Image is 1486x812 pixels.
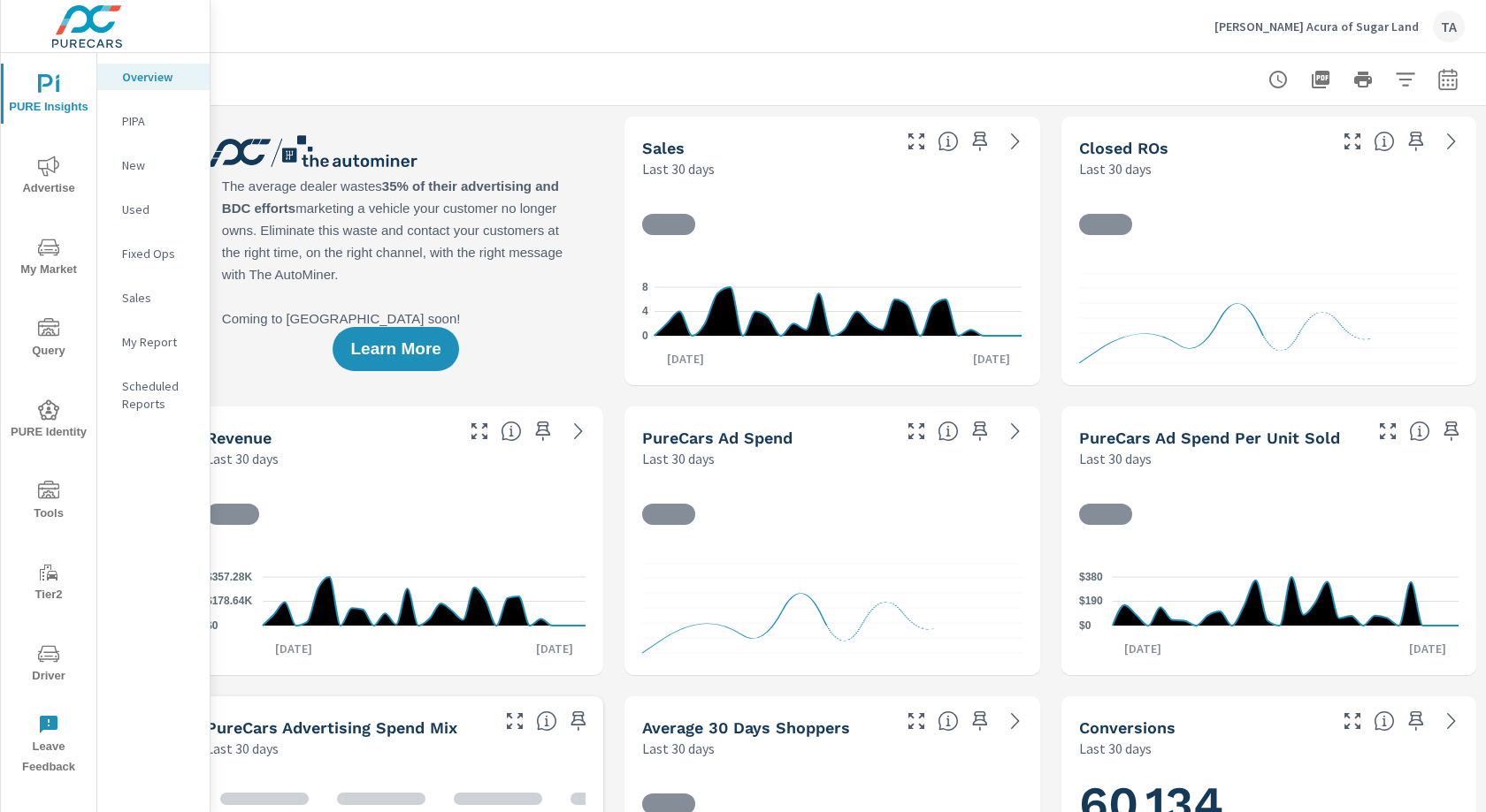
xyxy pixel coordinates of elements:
h5: Revenue [206,429,272,447]
p: Last 30 days [642,448,715,469]
p: New [122,156,195,174]
text: $0 [1079,619,1092,632]
span: PURE Insights [6,74,91,118]
button: "Export Report to PDF" [1303,62,1338,97]
span: A rolling 30 day total of daily Shoppers on the dealership website, averaged over the selected da... [938,710,959,732]
span: PURE Identity [6,399,91,443]
span: Save this to your personalized report [966,127,994,156]
p: Fixed Ops [122,245,195,262]
button: Select Date Range [1430,62,1466,97]
span: Save this to your personalized report [1402,707,1430,735]
p: [PERSON_NAME] Acura of Sugar Land [1214,19,1419,34]
button: Make Fullscreen [1338,127,1367,156]
div: Overview [97,64,210,90]
h5: PureCars Ad Spend [642,429,793,447]
p: [DATE] [524,640,586,657]
button: Make Fullscreen [465,417,494,445]
span: Advertise [6,156,91,199]
h5: Closed ROs [1079,139,1168,157]
p: Last 30 days [1079,158,1152,179]
span: This table looks at how you compare to the amount of budget you spend per channel as opposed to y... [536,710,557,732]
span: Save this to your personalized report [1437,417,1466,445]
a: See more details in report [1001,707,1030,735]
span: Number of vehicles sold by the dealership over the selected date range. [Source: This data is sou... [938,131,959,152]
text: $0 [206,619,218,632]
div: Fixed Ops [97,240,210,267]
button: Print Report [1345,62,1381,97]
span: Leave Feedback [6,714,91,778]
span: Tier2 [6,562,91,605]
h5: Average 30 Days Shoppers [642,718,850,737]
a: See more details in report [1001,417,1030,445]
a: See more details in report [1437,707,1466,735]
p: Scheduled Reports [122,377,195,413]
p: Last 30 days [206,448,279,469]
span: Save this to your personalized report [966,707,994,735]
div: Sales [97,285,210,311]
p: [DATE] [1112,640,1174,657]
span: Total sales revenue over the selected date range. [Source: This data is sourced from the dealer’s... [501,421,522,442]
p: Last 30 days [642,158,715,179]
div: PIPA [97,108,210,134]
span: My Market [6,237,91,280]
span: Save this to your personalized report [966,417,994,445]
div: New [97,152,210,178]
span: Average cost of advertising per each vehicle sold at the dealer over the selected date range. The... [1409,421,1430,442]
h5: Conversions [1079,718,1176,737]
button: Learn More [333,327,458,371]
a: See more details in report [564,417,593,445]
span: Tools [6,481,91,524]
text: $380 [1079,571,1103,583]
span: Learn More [350,341,440,357]
button: Make Fullscreen [501,707,529,735]
h5: PureCars Advertising Spend Mix [206,718,457,737]
text: 0 [642,330,648,342]
h5: PureCars Ad Spend Per Unit Sold [1079,429,1340,447]
button: Make Fullscreen [902,127,931,156]
p: Last 30 days [1079,738,1152,759]
h5: Sales [642,139,685,157]
button: Make Fullscreen [902,417,931,445]
span: Save this to your personalized report [564,707,593,735]
button: Apply Filters [1388,62,1423,97]
p: My Report [122,333,195,351]
text: $178.64K [206,596,252,608]
a: See more details in report [1437,127,1466,156]
span: Total cost of media for all PureCars channels for the selected dealership group over the selected... [938,421,959,442]
p: [DATE] [961,350,1023,368]
p: Last 30 days [642,738,715,759]
button: Make Fullscreen [1374,417,1402,445]
p: Sales [122,289,195,307]
text: $357.28K [206,571,252,583]
p: Last 30 days [1079,448,1152,469]
text: $190 [1079,596,1103,608]
text: 8 [642,281,648,293]
div: nav menu [1,53,96,785]
p: [DATE] [263,640,325,657]
button: Make Fullscreen [1338,707,1367,735]
div: TA [1433,11,1465,42]
text: 4 [642,306,648,318]
p: [DATE] [655,350,716,368]
span: Driver [6,643,91,687]
span: The number of dealer-specified goals completed by a visitor. [Source: This data is provided by th... [1374,710,1395,732]
button: Make Fullscreen [902,707,931,735]
span: Query [6,318,91,361]
p: [DATE] [1397,640,1459,657]
div: Scheduled Reports [97,373,210,417]
div: Used [97,196,210,223]
div: My Report [97,329,210,355]
p: Last 30 days [206,738,279,759]
p: Overview [122,68,195,86]
p: PIPA [122,112,195,130]
p: Used [122,201,195,218]
span: Save this to your personalized report [529,417,557,445]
